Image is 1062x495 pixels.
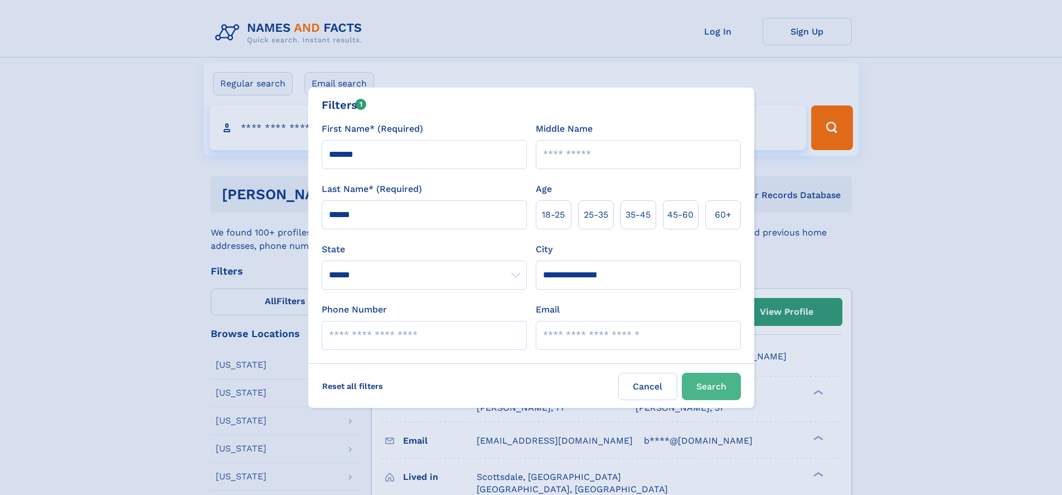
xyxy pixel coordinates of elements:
label: Middle Name [536,122,593,136]
label: Phone Number [322,303,387,316]
span: 18‑25 [542,208,565,222]
button: Search [682,373,741,400]
label: City [536,243,552,256]
label: Age [536,182,552,196]
span: 25‑35 [584,208,608,222]
label: Email [536,303,560,316]
label: Cancel [618,373,677,400]
span: 60+ [715,208,731,222]
label: State [322,243,527,256]
label: Last Name* (Required) [322,182,422,196]
label: First Name* (Required) [322,122,423,136]
label: Reset all filters [315,373,390,400]
div: Filters [322,97,367,113]
span: 35‑45 [625,208,651,222]
span: 45‑60 [667,208,694,222]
